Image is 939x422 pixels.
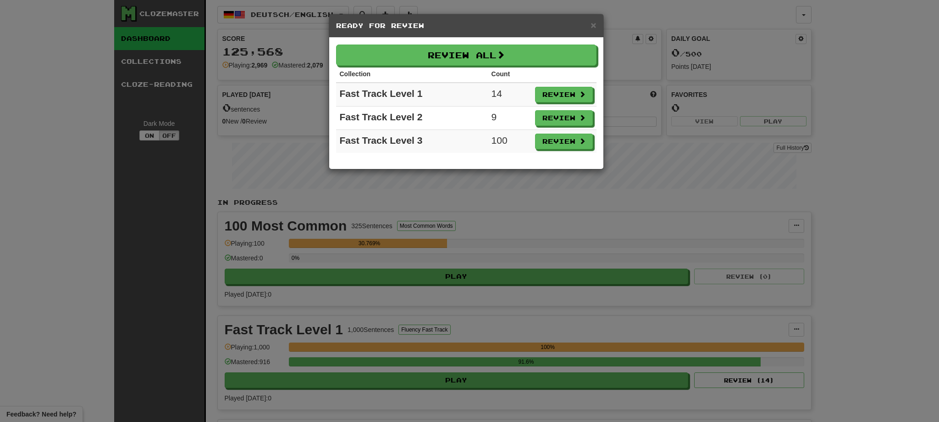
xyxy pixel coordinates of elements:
button: Review [535,134,593,149]
span: × [591,20,596,30]
h5: Ready for Review [336,21,597,30]
td: Fast Track Level 2 [336,107,488,130]
th: Collection [336,66,488,83]
td: Fast Track Level 3 [336,130,488,153]
td: Fast Track Level 1 [336,83,488,107]
button: Review [535,110,593,126]
td: 14 [488,83,531,107]
button: Review All [336,45,597,66]
button: Review [535,87,593,102]
th: Count [488,66,531,83]
td: 9 [488,107,531,130]
button: Close [591,20,596,30]
td: 100 [488,130,531,153]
